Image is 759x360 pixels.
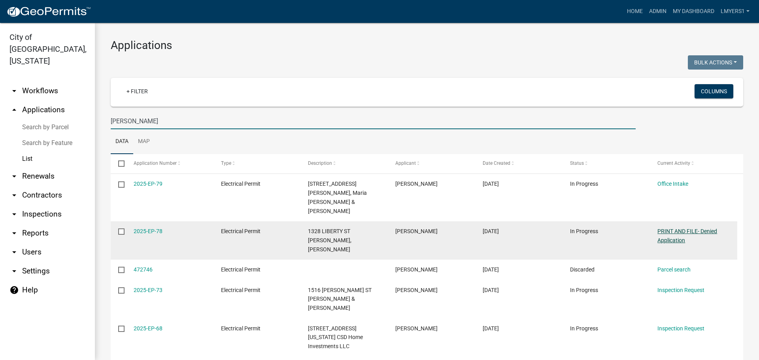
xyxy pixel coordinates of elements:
[657,181,688,187] a: Office Intake
[388,154,475,173] datatable-header-cell: Applicant
[9,247,19,257] i: arrow_drop_down
[134,287,162,293] a: 2025-EP-73
[308,160,332,166] span: Description
[717,4,753,19] a: lmyers1
[395,266,438,273] span: Armando villafana pedraza
[570,228,598,234] span: In Progress
[9,172,19,181] i: arrow_drop_down
[395,287,438,293] span: Armando villafana pedraza
[570,160,584,166] span: Status
[221,266,261,273] span: Electrical Permit
[657,160,690,166] span: Current Activity
[475,154,563,173] datatable-header-cell: Date Created
[221,160,231,166] span: Type
[570,266,595,273] span: Discarded
[308,181,367,214] span: 330 GODFREY ST Ruiz, Maria Irene Garay & Alarcon, Gregorio Ramirez
[657,228,717,243] a: PRINT AND FILE- Denied Application
[483,287,499,293] span: 08/24/2025
[221,181,261,187] span: Electrical Permit
[483,181,499,187] span: 09/03/2025
[657,325,704,332] a: Inspection Request
[308,287,372,311] span: 1516 WRIGHT ST Serrano, Maurilio & Andrew
[300,154,388,173] datatable-header-cell: Description
[570,287,598,293] span: In Progress
[483,325,499,332] span: 08/11/2025
[395,181,438,187] span: Armando villafana pedraza
[650,154,737,173] datatable-header-cell: Current Activity
[134,228,162,234] a: 2025-EP-78
[695,84,733,98] button: Columns
[134,325,162,332] a: 2025-EP-68
[221,325,261,332] span: Electrical Permit
[111,113,636,129] input: Search for applications
[483,228,499,234] span: 09/02/2025
[483,160,510,166] span: Date Created
[126,154,213,173] datatable-header-cell: Application Number
[221,287,261,293] span: Electrical Permit
[120,84,154,98] a: + Filter
[688,55,743,70] button: Bulk Actions
[9,209,19,219] i: arrow_drop_down
[134,181,162,187] a: 2025-EP-79
[395,228,438,234] span: Armando villafana pedraza
[9,228,19,238] i: arrow_drop_down
[9,105,19,115] i: arrow_drop_up
[133,129,155,155] a: Map
[111,129,133,155] a: Data
[657,266,691,273] a: Parcel search
[395,325,438,332] span: Armando villafana pedraza
[111,154,126,173] datatable-header-cell: Select
[395,160,416,166] span: Applicant
[221,228,261,234] span: Electrical Permit
[9,86,19,96] i: arrow_drop_down
[624,4,646,19] a: Home
[134,160,177,166] span: Application Number
[570,181,598,187] span: In Progress
[563,154,650,173] datatable-header-cell: Status
[111,39,743,52] h3: Applications
[213,154,300,173] datatable-header-cell: Type
[308,228,351,253] span: 1328 LIBERTY ST Wally, Kelly J
[483,266,499,273] span: 09/02/2025
[570,325,598,332] span: In Progress
[9,285,19,295] i: help
[9,266,19,276] i: arrow_drop_down
[9,190,19,200] i: arrow_drop_down
[134,266,153,273] a: 472746
[308,325,363,350] span: 500 WASHINGTON ST CSD Home Investments LLC
[670,4,717,19] a: My Dashboard
[657,287,704,293] a: Inspection Request
[646,4,670,19] a: Admin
